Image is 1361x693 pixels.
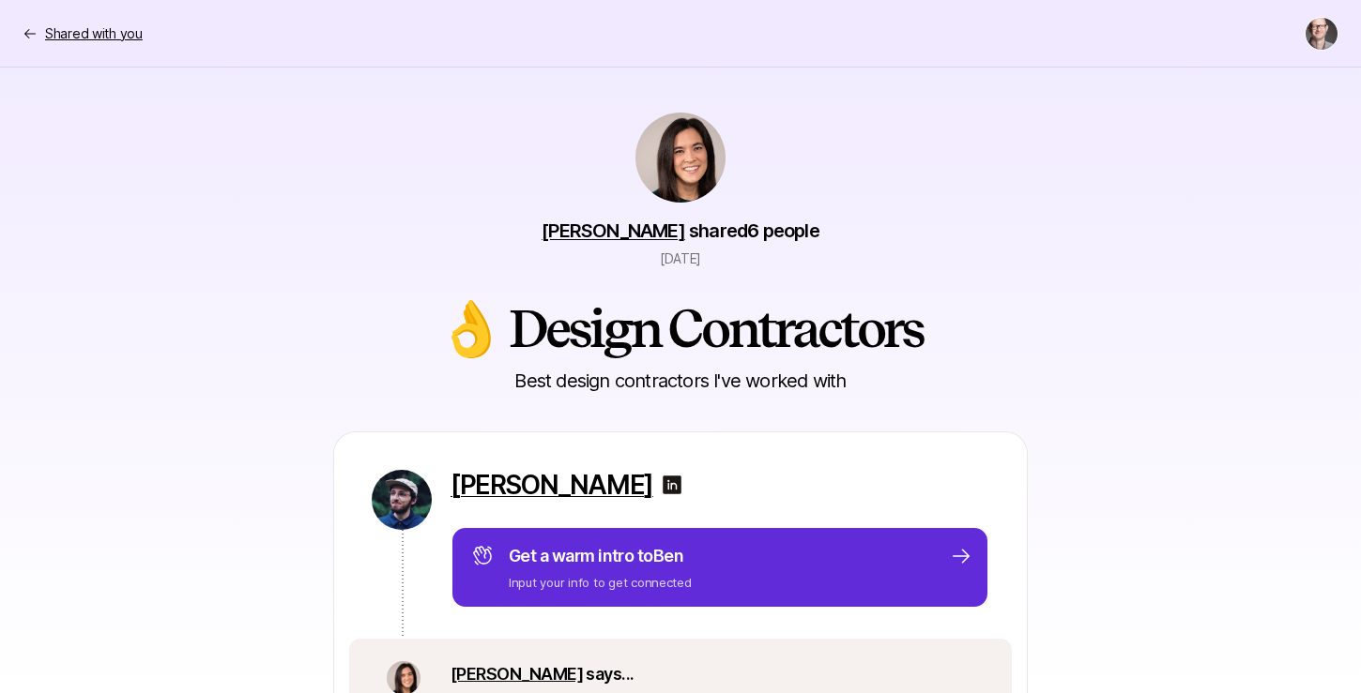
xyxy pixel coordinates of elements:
[542,219,685,242] a: [PERSON_NAME]
[542,218,819,244] p: shared 6 people
[661,474,683,496] img: linkedin-logo
[451,470,653,500] a: [PERSON_NAME]
[451,661,974,687] p: says...
[372,470,432,530] img: c69c562c_765e_4833_8521_427a2f07419c.jpg
[514,368,846,394] p: Best design contractors I've worked with
[451,664,583,684] a: [PERSON_NAME]
[635,113,726,203] img: 71d7b91d_d7cb_43b4_a7ea_a9b2f2cc6e03.jpg
[637,546,683,565] span: to Ben
[660,248,701,270] p: [DATE]
[1305,17,1338,51] button: Matt MacQueen
[509,543,692,569] p: Get a warm intro
[509,573,692,592] p: Input your info to get connected
[1306,18,1338,50] img: Matt MacQueen
[438,300,924,356] h2: 👌 Design Contractors
[45,23,143,45] p: Shared with you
